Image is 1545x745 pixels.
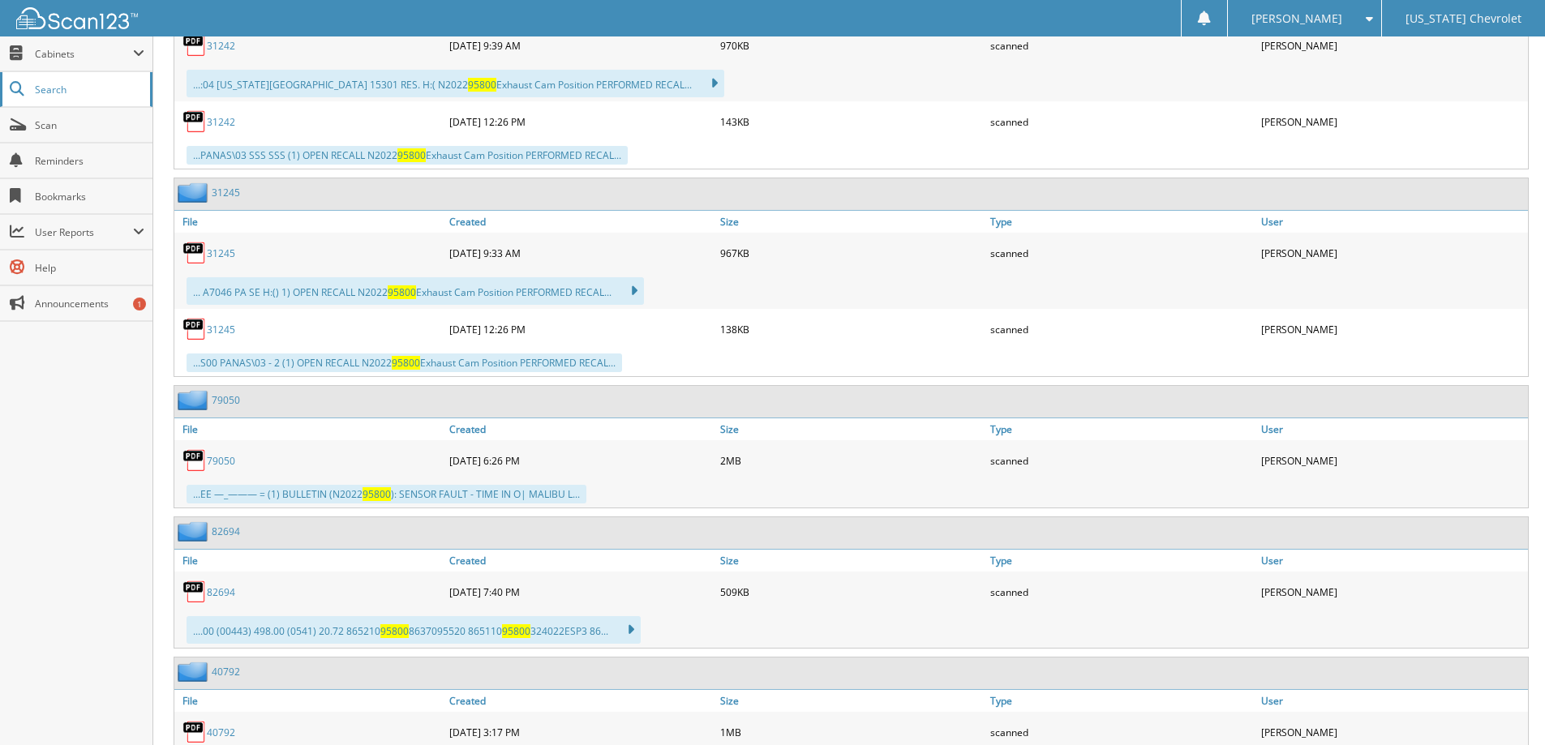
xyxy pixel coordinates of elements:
img: PDF.png [182,33,207,58]
a: Created [445,418,716,440]
span: 95800 [468,78,496,92]
a: User [1257,211,1528,233]
a: 82694 [212,524,240,538]
div: [DATE] 12:26 PM [445,105,716,138]
span: Cabinets [35,47,133,61]
span: 95800 [502,624,530,638]
a: Size [716,690,987,712]
a: Created [445,690,716,712]
div: [PERSON_NAME] [1257,237,1528,269]
div: 2MB [716,444,987,477]
div: [PERSON_NAME] [1257,105,1528,138]
div: ...PANAS\03 SSS SSS (1) OPEN RECALL N2022 Exhaust Cam Position PERFORMED RECAL... [187,146,628,165]
a: File [174,550,445,572]
span: 95800 [388,285,416,299]
div: [DATE] 6:26 PM [445,444,716,477]
span: User Reports [35,225,133,239]
img: PDF.png [182,720,207,744]
a: 40792 [212,665,240,679]
div: [DATE] 9:39 AM [445,29,716,62]
span: Bookmarks [35,190,144,203]
span: Announcements [35,297,144,310]
div: 143KB [716,105,987,138]
div: [PERSON_NAME] [1257,29,1528,62]
a: Type [986,211,1257,233]
a: 40792 [207,726,235,739]
div: 970KB [716,29,987,62]
div: ...:04 [US_STATE][GEOGRAPHIC_DATA] 15301 RES. H:( N2022 Exhaust Cam Position PERFORMED RECAL... [187,70,724,97]
a: Size [716,550,987,572]
img: folder2.png [178,662,212,682]
a: 82694 [207,585,235,599]
span: [US_STATE] Chevrolet [1406,14,1521,24]
a: User [1257,418,1528,440]
a: User [1257,550,1528,572]
a: User [1257,690,1528,712]
div: scanned [986,105,1257,138]
span: Reminders [35,154,144,168]
span: Help [35,261,144,275]
span: [PERSON_NAME] [1251,14,1342,24]
a: File [174,418,445,440]
img: folder2.png [178,390,212,410]
span: 95800 [392,356,420,370]
a: 31242 [207,39,235,53]
div: scanned [986,237,1257,269]
span: Search [35,83,142,96]
a: Created [445,550,716,572]
a: 31245 [212,186,240,199]
div: scanned [986,313,1257,345]
a: Type [986,550,1257,572]
div: [DATE] 12:26 PM [445,313,716,345]
a: 31242 [207,115,235,129]
a: Type [986,418,1257,440]
img: PDF.png [182,241,207,265]
div: 967KB [716,237,987,269]
div: ...EE —_——— = (1) BULLETIN (N2022 ): SENSOR FAULT - TIME IN O| MALIBU L... [187,485,586,503]
img: folder2.png [178,182,212,203]
a: Size [716,418,987,440]
div: ...S00 PANAS\03 - 2 (1) OPEN RECALL N2022 Exhaust Cam Position PERFORMED RECAL... [187,353,622,372]
div: [PERSON_NAME] [1257,576,1528,608]
div: 138KB [716,313,987,345]
a: File [174,690,445,712]
span: Scan [35,118,144,132]
a: 79050 [207,454,235,468]
a: Size [716,211,987,233]
div: [PERSON_NAME] [1257,313,1528,345]
div: scanned [986,576,1257,608]
img: scan123-logo-white.svg [16,7,138,29]
div: 1 [133,298,146,310]
div: scanned [986,444,1257,477]
a: File [174,211,445,233]
span: 95800 [380,624,409,638]
img: PDF.png [182,580,207,604]
img: PDF.png [182,317,207,341]
a: Created [445,211,716,233]
iframe: Chat Widget [1464,667,1545,745]
div: scanned [986,29,1257,62]
div: [DATE] 7:40 PM [445,576,716,608]
a: 31245 [207,323,235,336]
img: folder2.png [178,521,212,542]
span: 95800 [363,487,391,501]
div: [DATE] 9:33 AM [445,237,716,269]
span: 95800 [397,148,426,162]
a: Type [986,690,1257,712]
a: 79050 [212,393,240,407]
div: [PERSON_NAME] [1257,444,1528,477]
div: ... A7046 PA SE H:() 1) OPEN RECALL N2022 Exhaust Cam Position PERFORMED RECAL... [187,277,644,305]
div: 509KB [716,576,987,608]
div: ....00 (00443) 498.00 (0541) 20.72 865210 8637095520 865110 324022ESP3 86... [187,616,641,644]
a: 31245 [207,246,235,260]
img: PDF.png [182,448,207,473]
img: PDF.png [182,109,207,134]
